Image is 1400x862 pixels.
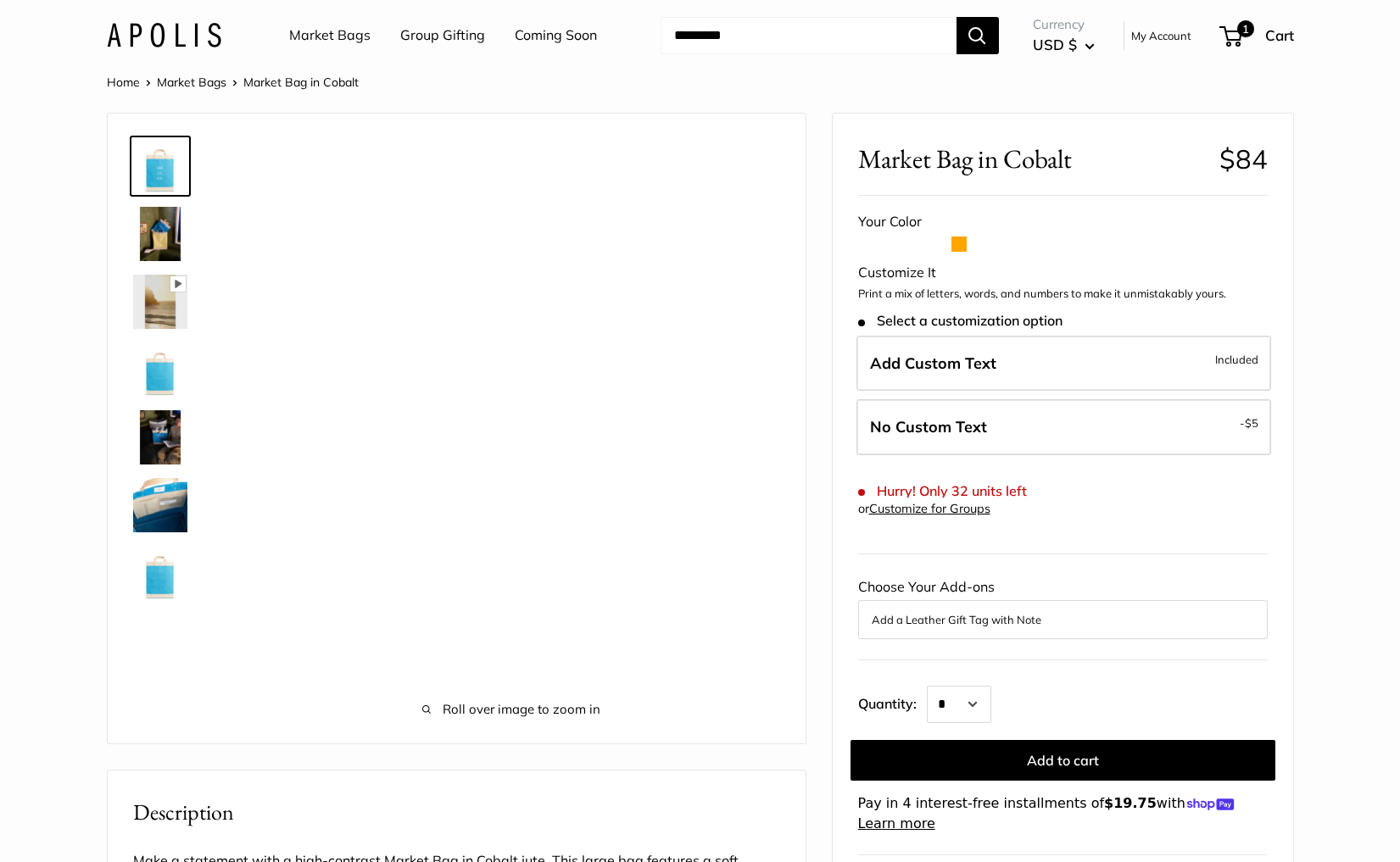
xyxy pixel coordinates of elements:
[130,542,191,603] a: Market Bag in Cobalt
[851,740,1275,781] button: Add to cart
[130,339,191,400] a: Market Bag in Cobalt
[1033,31,1095,58] button: USD $
[1131,25,1191,46] a: My Account
[870,353,996,373] span: Add Custom Text
[157,75,226,90] a: Market Bags
[1245,416,1258,430] span: $5
[858,498,990,520] div: or
[133,410,187,464] img: Market Bag in Cobalt
[1221,22,1294,49] a: 1 Cart
[858,313,1063,329] span: Select a customization option
[130,407,191,468] a: Market Bag in Cobalt
[870,417,987,437] span: No Custom Text
[133,796,780,829] h2: Description
[1219,142,1268,175] span: $84
[133,546,187,600] img: Market Bag in Cobalt
[856,336,1271,392] label: Add Custom Text
[130,475,191,536] a: Market Bag in Cobalt
[133,139,187,193] img: Market Bag in Cobalt
[957,17,999,54] button: Search
[858,143,1207,175] span: Market Bag in Cobalt
[133,275,187,329] img: Market Bag in Cobalt
[1033,13,1095,36] span: Currency
[1240,413,1258,433] span: -
[1215,349,1258,370] span: Included
[856,399,1271,455] label: Leave Blank
[858,483,1027,499] span: Hurry! Only 32 units left
[1033,36,1077,53] span: USD $
[107,71,359,93] nav: Breadcrumb
[858,681,927,723] label: Quantity:
[130,136,191,197] a: Market Bag in Cobalt
[130,271,191,332] a: Market Bag in Cobalt
[289,23,371,48] a: Market Bags
[858,575,1268,639] div: Choose Your Add-ons
[858,209,1268,235] div: Your Color
[133,478,187,532] img: Market Bag in Cobalt
[858,260,1268,286] div: Customize It
[133,342,187,397] img: Market Bag in Cobalt
[515,23,597,48] a: Coming Soon
[661,17,957,54] input: Search...
[130,203,191,264] a: Market Bag in Cobalt
[107,75,140,90] a: Home
[107,23,221,47] img: Apolis
[1236,20,1253,37] span: 1
[872,609,1254,630] button: Add a Leather Gift Tag with Note
[243,75,359,90] span: Market Bag in Cobalt
[1265,26,1294,44] span: Cart
[133,207,187,261] img: Market Bag in Cobalt
[869,501,990,516] a: Customize for Groups
[243,698,780,721] span: Roll over image to zoom in
[400,23,485,48] a: Group Gifting
[858,286,1268,303] p: Print a mix of letters, words, and numbers to make it unmistakably yours.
